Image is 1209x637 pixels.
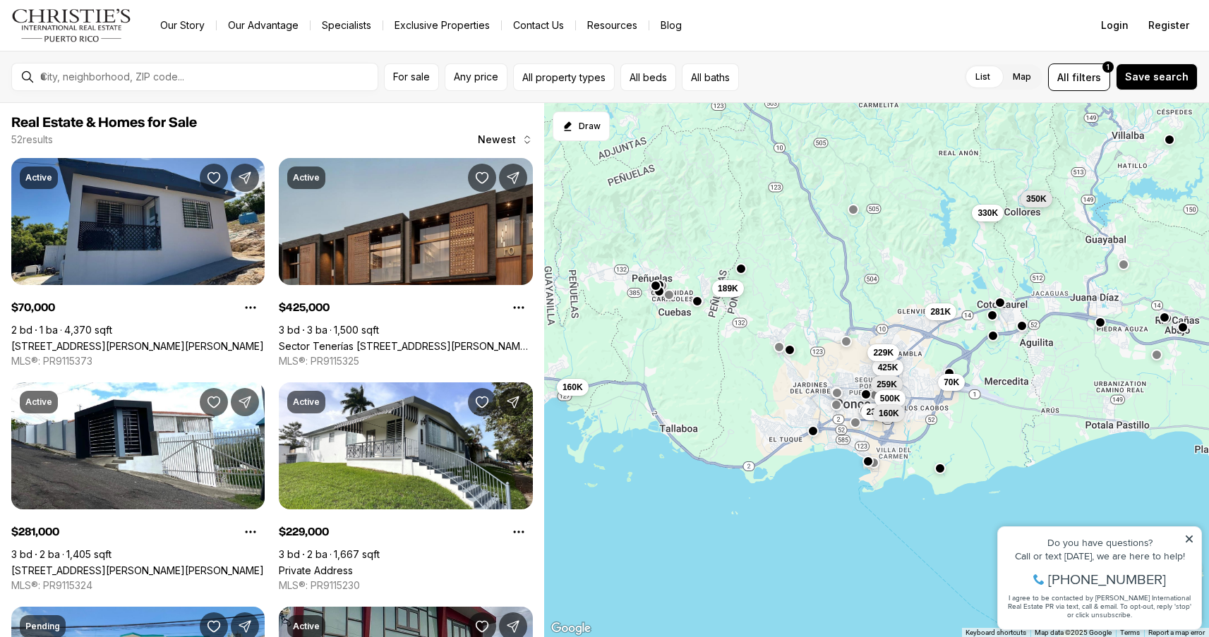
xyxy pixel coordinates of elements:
[1125,71,1189,83] span: Save search
[279,564,353,576] a: Private Address
[861,404,893,420] button: 237K
[384,63,439,91] button: For sale
[11,340,264,352] a: 40A BARRIO SABANETA CALLE LOMA BONITA, PONCE PR, 00716
[236,518,265,546] button: Property options
[279,340,532,352] a: Sector Tenerías 539 CALLE ALBIZU CAMPOS, PONCE PR, 00730
[964,64,1002,90] label: List
[557,379,589,396] button: 160K
[25,172,52,183] p: Active
[1072,70,1101,85] span: filters
[879,408,899,419] span: 160K
[978,207,998,219] span: 330K
[513,63,615,91] button: All property types
[1048,63,1110,91] button: Allfilters1
[871,376,903,393] button: 259K
[293,396,320,408] p: Active
[454,71,498,83] span: Any price
[1148,20,1189,31] span: Register
[499,164,527,192] button: Share Property
[576,16,649,35] a: Resources
[1093,11,1137,40] button: Login
[1116,63,1198,90] button: Save search
[873,405,905,422] button: 160K
[1140,11,1198,40] button: Register
[445,63,507,91] button: Any price
[877,379,897,390] span: 259K
[872,359,904,376] button: 425K
[15,32,204,42] div: Do you have questions?
[468,388,496,416] button: Save Property:
[15,45,204,55] div: Call or text [DATE], we are here to help!
[468,164,496,192] button: Save Property: Sector Tenerías 539 CALLE ALBIZU CAMPOS
[11,8,132,42] img: logo
[1107,61,1109,73] span: 1
[58,66,176,80] span: [PHONE_NUMBER]
[11,116,197,130] span: Real Estate & Homes for Sale
[505,518,533,546] button: Property options
[878,362,898,373] span: 425K
[867,406,887,418] span: 237K
[393,71,430,83] span: For sale
[944,377,959,388] span: 70K
[682,63,739,91] button: All baths
[874,390,906,407] button: 500K
[553,111,610,141] button: Start drawing
[469,126,541,154] button: Newest
[383,16,501,35] a: Exclusive Properties
[1057,70,1069,85] span: All
[231,164,259,192] button: Share Property
[217,16,310,35] a: Our Advantage
[1021,190,1052,207] button: 350K
[478,134,516,145] span: Newest
[880,393,901,404] span: 500K
[25,396,52,408] p: Active
[873,347,894,358] span: 229K
[972,205,1004,222] button: 330K
[11,134,53,145] p: 52 results
[925,303,956,320] button: 281K
[930,306,951,317] span: 281K
[649,16,693,35] a: Blog
[200,164,228,192] button: Save Property: 40A BARRIO SABANETA CALLE LOMA BONITA
[938,374,965,391] button: 70K
[505,293,533,322] button: Property options
[867,344,899,361] button: 229K
[718,283,738,294] span: 189K
[18,87,201,114] span: I agree to be contacted by [PERSON_NAME] International Real Estate PR via text, call & email. To ...
[712,280,744,297] button: 189K
[1101,20,1129,31] span: Login
[149,16,216,35] a: Our Story
[311,16,383,35] a: Specialists
[1026,193,1047,205] span: 350K
[620,63,676,91] button: All beds
[200,388,228,416] button: Save Property: 9 A calle 3 HACIENDA SAN JOSE
[11,564,264,576] a: 9 A calle 3 HACIENDA SAN JOSE, PONCE PR, 00731
[502,16,575,35] button: Contact Us
[499,388,527,416] button: Share Property
[231,388,259,416] button: Share Property
[1002,64,1042,90] label: Map
[563,382,583,393] span: 160K
[25,621,60,632] p: Pending
[293,172,320,183] p: Active
[236,293,265,322] button: Property options
[293,621,320,632] p: Active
